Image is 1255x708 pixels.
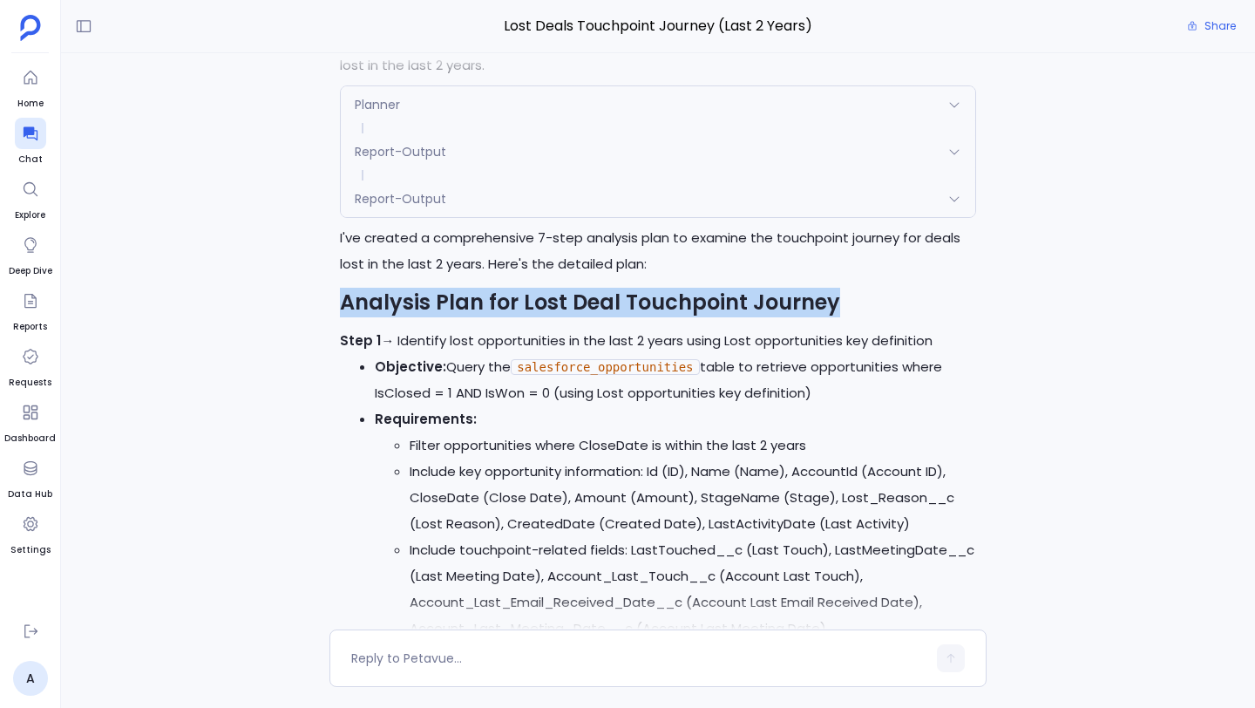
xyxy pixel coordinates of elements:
[15,62,46,111] a: Home
[410,537,976,642] li: Include touchpoint-related fields: LastTouched__c (Last Touch), LastMeetingDate__c (Last Meeting ...
[15,97,46,111] span: Home
[13,661,48,696] a: A
[511,359,699,375] code: salesforce_opportunities
[15,153,46,167] span: Chat
[410,432,976,459] li: Filter opportunities where CloseDate is within the last 2 years
[13,320,47,334] span: Reports
[9,376,51,390] span: Requests
[13,285,47,334] a: Reports
[410,459,976,537] li: Include key opportunity information: Id (ID), Name (Name), AccountId (Account ID), CloseDate (Clo...
[9,341,51,390] a: Requests
[329,15,987,37] span: Lost Deals Touchpoint Journey (Last 2 Years)
[10,508,51,557] a: Settings
[4,397,56,446] a: Dashboard
[15,118,46,167] a: Chat
[4,432,56,446] span: Dashboard
[1177,14,1246,38] button: Share
[10,543,51,557] span: Settings
[375,357,446,376] strong: Objective:
[355,143,446,160] span: Report-Output
[20,15,41,41] img: petavue logo
[375,410,477,428] strong: Requirements:
[8,487,52,501] span: Data Hub
[9,264,52,278] span: Deep Dive
[375,354,976,406] li: Query the table to retrieve opportunities where IsClosed = 1 AND IsWon = 0 (using Lost opportunit...
[9,229,52,278] a: Deep Dive
[340,288,976,317] h2: Analysis Plan for Lost Deal Touchpoint Journey
[15,174,46,222] a: Explore
[340,331,381,350] strong: Step 1
[355,96,400,113] span: Planner
[8,453,52,501] a: Data Hub
[340,328,976,354] p: → Identify lost opportunities in the last 2 years using Lost opportunities key definition
[1204,19,1236,33] span: Share
[355,190,446,208] span: Report-Output
[15,208,46,222] span: Explore
[340,225,976,277] p: I've created a comprehensive 7-step analysis plan to examine the touchpoint journey for deals los...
